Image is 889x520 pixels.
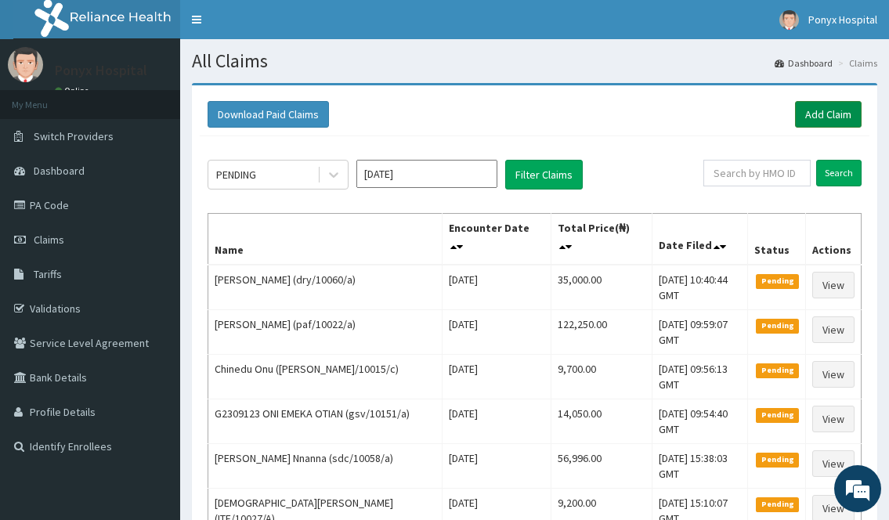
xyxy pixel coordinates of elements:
td: [DATE] [443,265,551,310]
td: [DATE] [443,444,551,489]
td: 14,050.00 [551,399,652,444]
td: 9,700.00 [551,355,652,399]
span: Pending [756,408,799,422]
td: [DATE] [443,310,551,355]
th: Date Filed [652,214,748,265]
td: [PERSON_NAME] Nnanna (sdc/10058/a) [208,444,443,489]
th: Name [208,214,443,265]
a: View [812,361,855,388]
span: Tariffs [34,267,62,281]
a: View [812,406,855,432]
span: Pending [756,274,799,288]
span: Pending [756,497,799,511]
td: [DATE] 09:59:07 GMT [652,310,748,355]
th: Total Price(₦) [551,214,652,265]
input: Search [816,160,862,186]
input: Select Month and Year [356,160,497,188]
span: Pending [756,453,799,467]
a: Online [55,85,92,96]
td: [DATE] 09:54:40 GMT [652,399,748,444]
h1: All Claims [192,51,877,71]
td: [DATE] 15:38:03 GMT [652,444,748,489]
a: View [812,316,855,343]
th: Status [748,214,806,265]
th: Encounter Date [443,214,551,265]
td: [DATE] 10:40:44 GMT [652,265,748,310]
a: View [812,450,855,477]
td: G2309123 ONI EMEKA OTIAN (gsv/10151/a) [208,399,443,444]
span: Ponyx Hospital [808,13,877,27]
td: [PERSON_NAME] (paf/10022/a) [208,310,443,355]
button: Download Paid Claims [208,101,329,128]
td: [PERSON_NAME] (dry/10060/a) [208,265,443,310]
p: Ponyx Hospital [55,63,147,78]
img: User Image [779,10,799,30]
td: 35,000.00 [551,265,652,310]
td: 56,996.00 [551,444,652,489]
img: User Image [8,47,43,82]
span: Pending [756,363,799,377]
td: 122,250.00 [551,310,652,355]
th: Actions [805,214,861,265]
a: View [812,272,855,298]
td: [DATE] 09:56:13 GMT [652,355,748,399]
td: [DATE] [443,399,551,444]
span: Switch Providers [34,129,114,143]
span: Claims [34,233,64,247]
div: PENDING [216,167,256,182]
span: Dashboard [34,164,85,178]
input: Search by HMO ID [703,160,811,186]
li: Claims [834,56,877,70]
a: Dashboard [775,56,833,70]
a: Add Claim [795,101,862,128]
td: Chinedu Onu ([PERSON_NAME]/10015/c) [208,355,443,399]
button: Filter Claims [505,160,583,190]
span: Pending [756,319,799,333]
td: [DATE] [443,355,551,399]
